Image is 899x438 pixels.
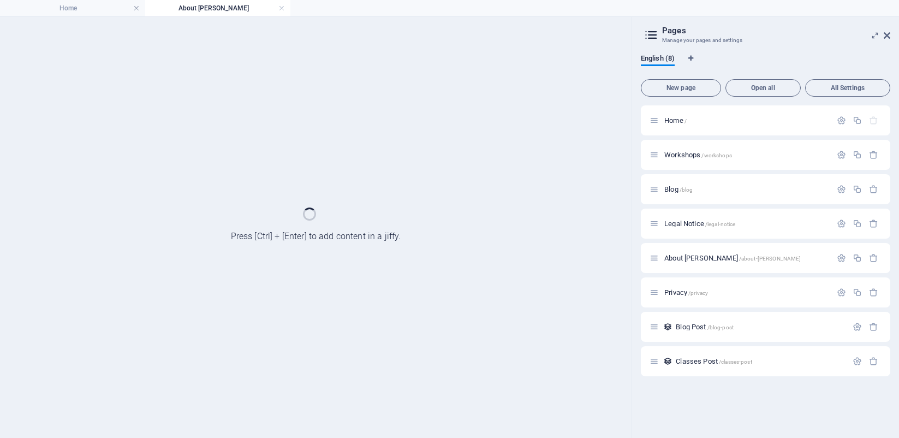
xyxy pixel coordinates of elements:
div: Settings [837,219,846,228]
button: Open all [725,79,801,97]
span: Click to open page [664,116,687,125]
div: Duplicate [853,219,862,228]
div: Remove [869,150,878,159]
div: Remove [869,253,878,263]
div: Remove [869,357,878,366]
span: English (8) [641,52,675,67]
div: Privacy/privacy [661,289,831,296]
div: Home/ [661,117,831,124]
div: Duplicate [853,116,862,125]
span: /blog-post [707,324,734,330]
div: Blog Post/blog-post [672,323,847,330]
div: Remove [869,219,878,228]
span: /blog [680,187,693,193]
h3: Manage your pages and settings [662,35,868,45]
div: Duplicate [853,288,862,297]
div: Workshops/workshops [661,151,831,158]
span: Legal Notice [664,220,735,228]
div: Duplicate [853,253,862,263]
span: All Settings [810,85,885,91]
div: Legal Notice/legal-notice [661,220,831,227]
div: Classes Post/classes-post [672,358,847,365]
div: Duplicate [853,185,862,194]
span: New page [646,85,716,91]
div: Settings [853,357,862,366]
div: The startpage cannot be deleted [869,116,878,125]
span: Workshops [664,151,732,159]
div: Duplicate [853,150,862,159]
h4: About [PERSON_NAME] [145,2,290,14]
span: /legal-notice [705,221,736,227]
span: Click to open page [664,288,708,297]
div: Settings [837,116,846,125]
span: Blog [664,185,693,193]
button: New page [641,79,721,97]
span: About [PERSON_NAME] [664,254,801,262]
div: Blog/blog [661,186,831,193]
div: Remove [869,288,878,297]
span: /privacy [688,290,708,296]
div: Settings [837,185,846,194]
div: Remove [869,322,878,332]
span: Click to open page [676,323,734,331]
div: About [PERSON_NAME]/about-[PERSON_NAME] [661,254,831,262]
div: Settings [837,150,846,159]
div: Settings [837,288,846,297]
span: Open all [730,85,796,91]
div: Language Tabs [641,54,890,75]
div: Settings [853,322,862,332]
div: This layout is used as a template for all items (e.g. a blog post) of this collection. The conten... [663,357,672,366]
div: Settings [837,253,846,263]
span: /workshops [701,152,731,158]
button: All Settings [805,79,890,97]
span: /classes-post [719,359,752,365]
h2: Pages [662,26,890,35]
span: Click to open page [676,357,752,365]
span: / [684,118,687,124]
div: Remove [869,185,878,194]
span: /about-[PERSON_NAME] [739,256,801,262]
div: This layout is used as a template for all items (e.g. a blog post) of this collection. The conten... [663,322,672,332]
